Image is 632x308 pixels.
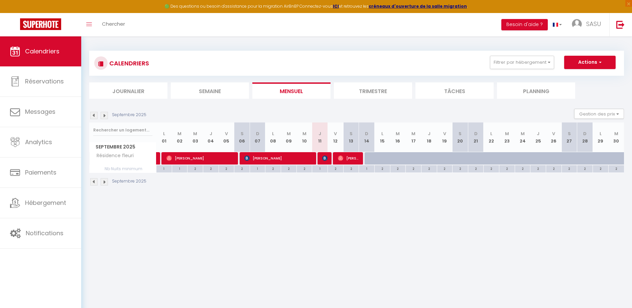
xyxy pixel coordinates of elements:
[225,130,228,137] abbr: V
[406,122,421,152] th: 17
[156,165,172,172] div: 1
[344,165,359,172] div: 2
[177,130,181,137] abbr: M
[333,3,339,9] a: ICI
[484,122,499,152] th: 22
[25,77,64,85] span: Réservations
[102,20,125,27] span: Chercher
[537,130,539,137] abbr: J
[583,130,587,137] abbr: D
[381,130,383,137] abbr: L
[546,122,562,152] th: 26
[568,130,571,137] abbr: S
[593,165,608,172] div: 2
[193,130,197,137] abbr: M
[156,122,172,152] th: 01
[577,165,593,172] div: 2
[468,165,484,172] div: 2
[297,165,312,172] div: 2
[365,130,368,137] abbr: D
[203,122,219,152] th: 04
[600,130,602,137] abbr: L
[415,82,494,99] li: Tâches
[375,165,390,172] div: 2
[20,18,61,30] img: Super Booking
[256,130,259,137] abbr: D
[93,124,152,136] input: Rechercher un logement...
[501,19,548,30] button: Besoin d'aide ?
[616,20,625,29] img: logout
[272,130,274,137] abbr: L
[172,165,187,172] div: 1
[312,122,328,152] th: 11
[296,122,312,152] th: 10
[561,122,577,152] th: 27
[26,229,64,237] span: Notifications
[411,130,415,137] abbr: M
[108,56,149,71] h3: CALENDRIERS
[25,107,55,116] span: Messages
[219,165,234,172] div: 2
[265,122,281,152] th: 08
[172,122,187,152] th: 02
[163,130,165,137] abbr: L
[97,13,130,36] a: Chercher
[515,122,530,152] th: 24
[374,122,390,152] th: 15
[302,130,306,137] abbr: M
[390,165,406,172] div: 2
[577,122,593,152] th: 28
[499,165,515,172] div: 2
[25,199,66,207] span: Hébergement
[234,165,250,172] div: 2
[219,122,234,152] th: 05
[359,165,374,172] div: 1
[490,56,554,69] button: Filtrer par hébergement
[203,165,219,172] div: 2
[546,165,561,172] div: 2
[281,122,297,152] th: 09
[567,13,609,36] a: ... SASU
[89,82,167,99] li: Journalier
[572,19,582,29] img: ...
[171,82,249,99] li: Semaine
[396,130,400,137] abbr: M
[250,122,265,152] th: 07
[187,165,203,172] div: 2
[562,165,577,172] div: 2
[343,122,359,152] th: 13
[112,178,146,185] p: Septembre 2025
[497,82,575,99] li: Planning
[484,165,499,172] div: 2
[614,130,618,137] abbr: M
[459,130,462,137] abbr: S
[369,3,467,9] a: créneaux d'ouverture de la salle migration
[338,152,359,165] span: [PERSON_NAME]
[187,122,203,152] th: 03
[312,165,328,172] div: 1
[91,152,135,160] span: Résidence fleuri
[334,82,412,99] li: Trimestre
[390,122,406,152] th: 16
[265,165,281,172] div: 2
[499,122,515,152] th: 23
[593,122,608,152] th: 29
[406,165,421,172] div: 2
[25,47,59,55] span: Calendriers
[521,130,525,137] abbr: M
[25,168,56,177] span: Paiements
[586,20,601,28] span: SASU
[166,152,235,165] span: [PERSON_NAME]
[443,130,446,137] abbr: V
[490,130,492,137] abbr: L
[319,130,321,137] abbr: J
[90,165,156,173] span: Nb Nuits minimum
[530,122,546,152] th: 25
[474,130,478,137] abbr: D
[322,152,328,165] span: [PERSON_NAME]
[334,130,337,137] abbr: V
[564,56,616,69] button: Actions
[234,122,250,152] th: 06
